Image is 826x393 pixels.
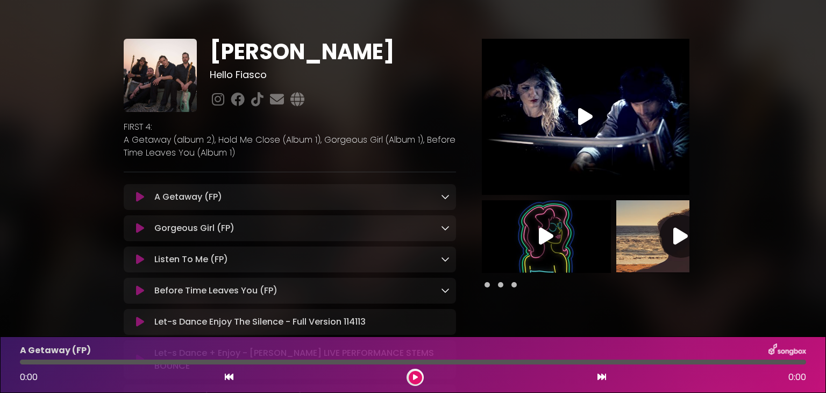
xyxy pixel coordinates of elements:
[154,315,366,328] p: Let-s Dance Enjoy The Silence - Full Version 114113
[482,200,611,273] img: Video Thumbnail
[154,284,277,297] p: Before Time Leaves You (FP)
[124,39,197,112] img: EXJLrnqQRf2NncmboJjL
[482,39,689,195] img: Video Thumbnail
[154,191,222,203] p: A Getaway (FP)
[20,344,91,357] p: A Getaway (FP)
[788,371,806,384] span: 0:00
[768,343,806,357] img: songbox-logo-white.png
[154,222,234,235] p: Gorgeous Girl (FP)
[616,200,745,273] img: Video Thumbnail
[20,371,38,383] span: 0:00
[124,134,456,159] p: A Getaway (album 2), Hold Me Close (Album 1), Gorgeous Girl (Album 1), Before Time Leaves You (Al...
[124,121,456,134] p: FIRST 4:
[210,69,455,81] h3: Hello Fiasco
[210,39,455,65] h1: [PERSON_NAME]
[154,253,228,266] p: Listen To Me (FP)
